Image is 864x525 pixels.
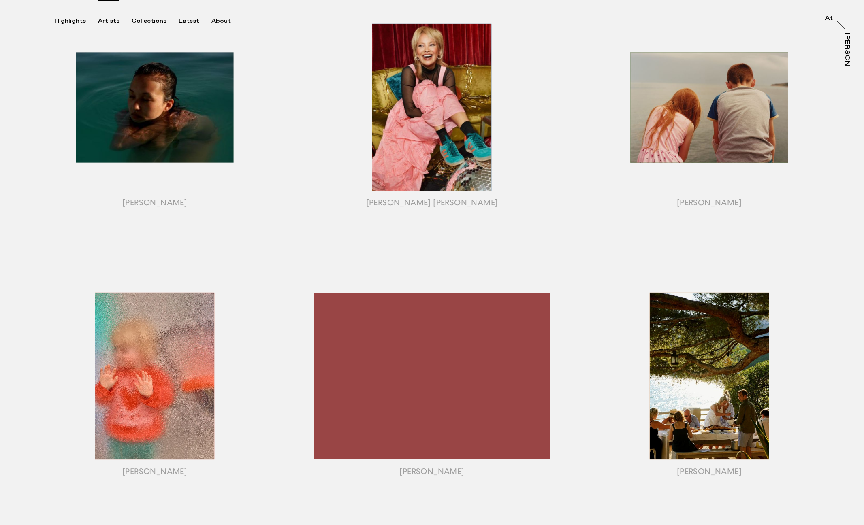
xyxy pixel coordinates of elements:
a: [PERSON_NAME] [842,33,850,66]
div: Latest [179,17,199,25]
div: Highlights [55,17,86,25]
div: [PERSON_NAME] [844,33,850,95]
button: Artists [98,17,132,25]
button: Latest [179,17,211,25]
div: Collections [132,17,166,25]
button: About [211,17,243,25]
button: Collections [132,17,179,25]
a: At [825,15,833,23]
div: About [211,17,231,25]
button: Highlights [55,17,98,25]
div: Artists [98,17,119,25]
